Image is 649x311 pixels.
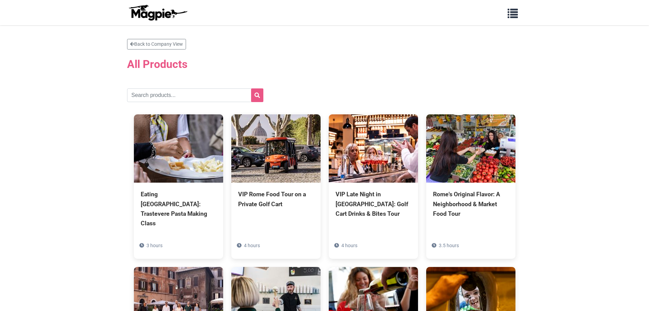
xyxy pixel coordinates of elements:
img: VIP Rome Food Tour on a Private Golf Cart [231,114,321,183]
h2: All Products [127,54,522,75]
span: 4 hours [244,243,260,248]
a: VIP Rome Food Tour on a Private Golf Cart 4 hours [231,114,321,239]
img: Rome's Original Flavor: A Neighborhood & Market Food Tour [426,114,515,183]
span: 3.5 hours [439,243,459,248]
div: VIP Late Night in [GEOGRAPHIC_DATA]: Golf Cart Drinks & Bites Tour [336,189,411,218]
img: Eating Rome: Trastevere Pasta Making Class [134,114,223,183]
div: VIP Rome Food Tour on a Private Golf Cart [238,189,314,209]
a: Rome's Original Flavor: A Neighborhood & Market Food Tour 3.5 hours [426,114,515,249]
input: Search products... [127,88,263,102]
img: logo-ab69f6fb50320c5b225c76a69d11143b.png [127,4,188,21]
div: Eating [GEOGRAPHIC_DATA]: Trastevere Pasta Making Class [141,189,216,228]
img: VIP Late Night in Rome: Golf Cart Drinks & Bites Tour [329,114,418,183]
span: 3 hours [146,243,163,248]
a: Back to Company View [127,39,186,50]
div: Rome's Original Flavor: A Neighborhood & Market Food Tour [433,189,509,218]
a: VIP Late Night in [GEOGRAPHIC_DATA]: Golf Cart Drinks & Bites Tour 4 hours [329,114,418,249]
span: 4 hours [341,243,357,248]
a: Eating [GEOGRAPHIC_DATA]: Trastevere Pasta Making Class 3 hours [134,114,223,259]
